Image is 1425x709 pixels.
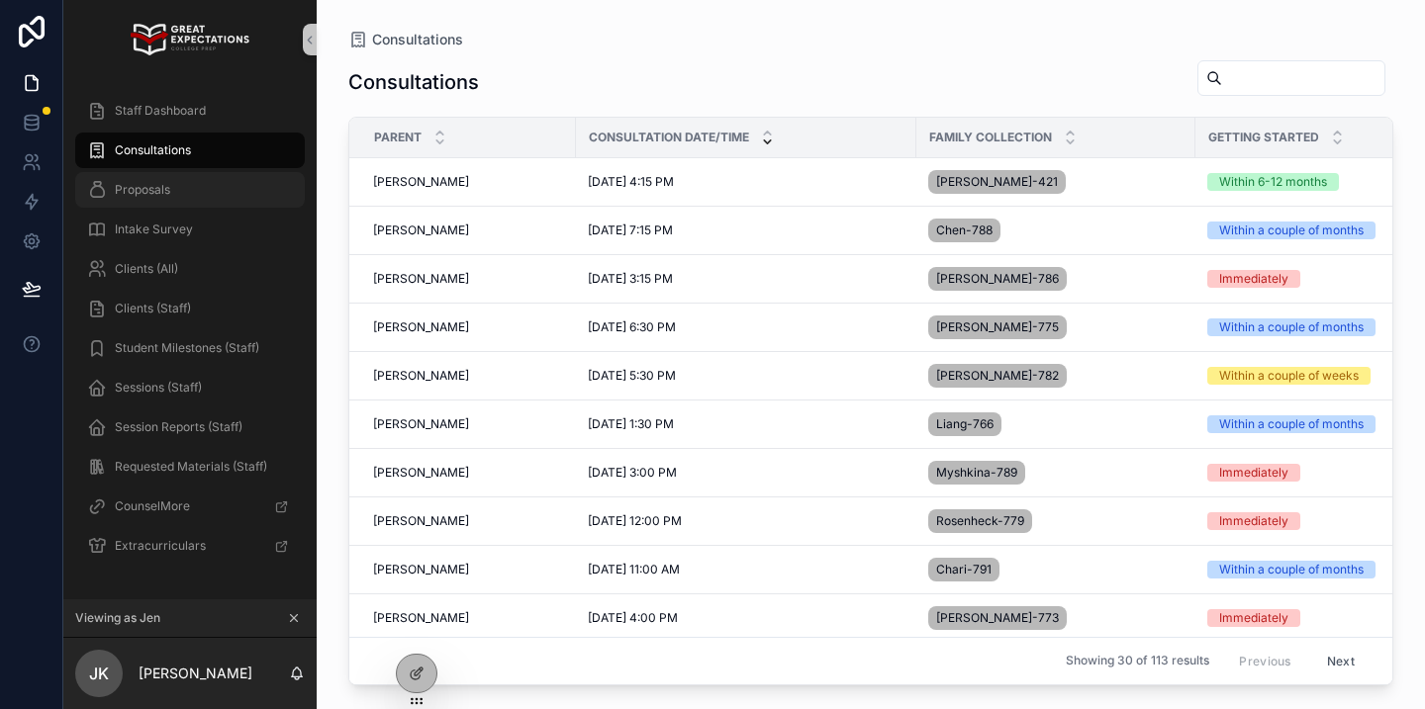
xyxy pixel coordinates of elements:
[936,319,1059,335] span: [PERSON_NAME]-775
[115,459,267,475] span: Requested Materials (Staff)
[373,222,564,238] a: [PERSON_NAME]
[373,562,564,577] a: [PERSON_NAME]
[1219,222,1364,239] div: Within a couple of months
[936,465,1017,481] span: Myshkina-789
[1207,464,1408,482] a: Immediately
[373,416,564,432] a: [PERSON_NAME]
[348,30,463,49] a: Consultations
[373,513,564,529] a: [PERSON_NAME]
[588,222,673,238] span: [DATE] 7:15 PM
[928,263,1184,295] a: [PERSON_NAME]-786
[373,368,469,384] span: [PERSON_NAME]
[1219,512,1288,530] div: Immediately
[373,271,469,287] span: [PERSON_NAME]
[115,340,259,356] span: Student Milestones (Staff)
[75,409,305,445] a: Session Reports (Staff)
[1207,415,1408,433] a: Within a couple of months
[115,142,191,158] span: Consultations
[374,130,422,145] span: Parent
[373,368,564,384] a: [PERSON_NAME]
[588,562,680,577] span: [DATE] 11:00 AM
[373,610,564,626] a: [PERSON_NAME]
[1207,512,1408,530] a: Immediately
[75,528,305,564] a: Extracurriculars
[588,465,677,481] span: [DATE] 3:00 PM
[1207,173,1408,191] a: Within 6-12 months
[936,562,992,577] span: Chari-791
[1207,270,1408,288] a: Immediately
[936,271,1059,287] span: [PERSON_NAME]-786
[75,251,305,287] a: Clients (All)
[373,271,564,287] a: [PERSON_NAME]
[115,222,193,237] span: Intake Survey
[75,212,305,247] a: Intake Survey
[936,416,994,432] span: Liang-766
[928,457,1184,488] a: Myshkina-789
[115,261,178,277] span: Clients (All)
[928,215,1184,246] a: Chen-788
[1219,270,1288,288] div: Immediately
[588,222,904,238] a: [DATE] 7:15 PM
[1207,222,1408,239] a: Within a couple of months
[1207,561,1408,578] a: Within a couple of months
[588,610,904,626] a: [DATE] 4:00 PM
[75,93,305,129] a: Staff Dashboard
[373,562,469,577] span: [PERSON_NAME]
[928,166,1184,198] a: [PERSON_NAME]-421
[1207,318,1408,336] a: Within a couple of months
[928,360,1184,392] a: [PERSON_NAME]-782
[373,319,469,335] span: [PERSON_NAME]
[936,513,1024,529] span: Rosenheck-779
[928,505,1184,537] a: Rosenheck-779
[588,368,676,384] span: [DATE] 5:30 PM
[588,562,904,577] a: [DATE] 11:00 AM
[372,30,463,49] span: Consultations
[588,416,904,432] a: [DATE] 1:30 PM
[1219,464,1288,482] div: Immediately
[115,182,170,198] span: Proposals
[373,174,564,190] a: [PERSON_NAME]
[63,79,317,589] div: scrollable content
[1219,609,1288,627] div: Immediately
[373,610,469,626] span: [PERSON_NAME]
[1207,609,1408,627] a: Immediately
[936,222,993,238] span: Chen-788
[75,133,305,168] a: Consultations
[1208,130,1319,145] span: Getting Started
[588,174,674,190] span: [DATE] 4:15 PM
[936,174,1058,190] span: [PERSON_NAME]-421
[1219,367,1359,385] div: Within a couple of weeks
[936,610,1059,626] span: [PERSON_NAME]-773
[1219,173,1327,191] div: Within 6-12 months
[588,416,674,432] span: [DATE] 1:30 PM
[89,662,109,685] span: JK
[936,368,1059,384] span: [PERSON_NAME]-782
[115,380,202,396] span: Sessions (Staff)
[348,68,479,96] h1: Consultations
[373,319,564,335] a: [PERSON_NAME]
[588,174,904,190] a: [DATE] 4:15 PM
[1066,654,1209,669] span: Showing 30 of 113 results
[75,172,305,208] a: Proposals
[75,330,305,366] a: Student Milestones (Staff)
[588,610,678,626] span: [DATE] 4:00 PM
[589,130,749,145] span: Consultation Date/Time
[1219,415,1364,433] div: Within a couple of months
[115,419,242,435] span: Session Reports (Staff)
[373,174,469,190] span: [PERSON_NAME]
[373,513,469,529] span: [PERSON_NAME]
[1219,318,1364,336] div: Within a couple of months
[115,498,190,514] span: CounselMore
[928,311,1184,343] a: [PERSON_NAME]-775
[1219,561,1364,578] div: Within a couple of months
[373,222,469,238] span: [PERSON_NAME]
[588,513,904,529] a: [DATE] 12:00 PM
[928,554,1184,585] a: Chari-791
[588,368,904,384] a: [DATE] 5:30 PM
[1313,646,1369,676] button: Next
[588,319,676,335] span: [DATE] 6:30 PM
[1207,367,1408,385] a: Within a couple of weeks
[139,664,252,683] p: [PERSON_NAME]
[75,449,305,485] a: Requested Materials (Staff)
[588,465,904,481] a: [DATE] 3:00 PM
